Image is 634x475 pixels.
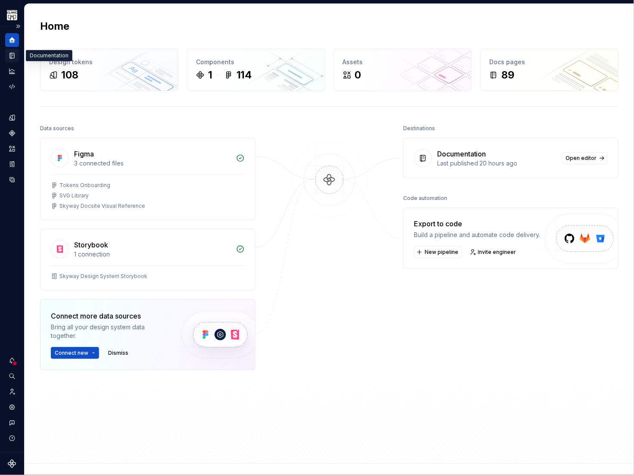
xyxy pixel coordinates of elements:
[5,33,19,47] a: Home
[343,58,463,66] div: Assets
[501,68,514,82] div: 89
[51,323,167,340] div: Bring all your design system data together.
[437,149,486,159] div: Documentation
[104,347,132,359] button: Dismiss
[5,400,19,414] a: Settings
[425,249,458,256] span: New pipeline
[480,49,618,91] a: Docs pages89
[467,246,520,258] a: Invite engineer
[59,182,110,189] div: Tokens Onboarding
[108,350,128,356] span: Dismiss
[61,68,78,82] div: 108
[403,122,435,134] div: Destinations
[187,49,325,91] a: Components1114
[414,231,541,239] div: Build a pipeline and automate code delivery.
[5,64,19,78] a: Analytics
[74,149,94,159] div: Figma
[437,159,557,168] div: Last published 20 hours ago
[59,203,145,209] div: Skyway Docsite Visual Reference
[562,152,608,164] a: Open editor
[59,273,147,280] div: Skyway Design System Storybook
[403,192,447,204] div: Code automation
[489,58,609,66] div: Docs pages
[334,49,472,91] a: Assets0
[12,20,24,32] button: Expand sidebar
[51,347,99,359] button: Connect new
[5,173,19,187] a: Data sources
[478,249,516,256] span: Invite engineer
[26,50,72,61] div: Documentation
[414,219,541,229] div: Export to code
[40,19,69,33] h2: Home
[5,111,19,125] a: Design tokens
[236,68,252,82] div: 114
[59,192,89,199] div: SVG Library
[5,157,19,171] a: Storybook stories
[8,459,16,468] svg: Supernova Logo
[40,122,74,134] div: Data sources
[49,58,169,66] div: Design tokens
[5,354,19,368] button: Notifications
[5,142,19,156] a: Assets
[7,10,17,20] img: 7d2f9795-fa08-4624-9490-5a3f7218a56a.png
[5,80,19,94] a: Code automation
[566,155,597,162] span: Open editor
[74,240,108,250] div: Storybook
[55,350,88,356] span: Connect new
[5,385,19,399] a: Invite team
[74,159,231,168] div: 3 connected files
[40,229,255,291] a: Storybook1 connectionSkyway Design System Storybook
[208,68,212,82] div: 1
[74,250,231,259] div: 1 connection
[5,416,19,430] button: Contact support
[5,49,19,62] a: Documentation
[51,311,167,321] div: Connect more data sources
[414,246,462,258] button: New pipeline
[5,369,19,383] button: Search ⌘K
[40,138,255,220] a: Figma3 connected filesTokens OnboardingSVG LibrarySkyway Docsite Visual Reference
[196,58,316,66] div: Components
[40,49,178,91] a: Design tokens108
[355,68,361,82] div: 0
[5,126,19,140] a: Components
